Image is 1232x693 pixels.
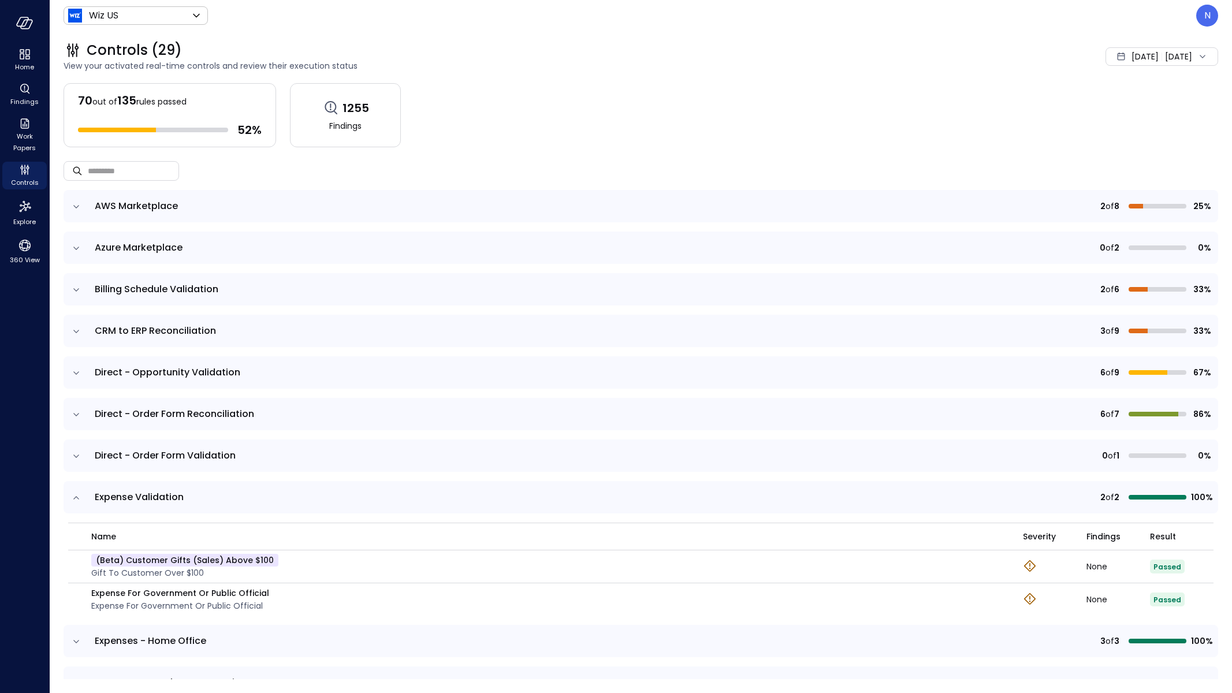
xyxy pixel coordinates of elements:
button: expand row [70,367,82,379]
span: Severity [1023,530,1056,543]
p: Expense for Government Or Public Official [91,599,269,612]
span: 67% [1191,366,1211,379]
span: rules passed [136,96,187,107]
span: of [1106,283,1114,296]
span: 7 [1114,408,1119,420]
span: name [91,530,116,543]
span: 1255 [343,100,369,115]
span: 2 [1114,676,1119,689]
span: 2 [1100,283,1106,296]
span: Explore [13,216,36,228]
span: Controls [11,177,39,188]
span: Direct - Opportunity Validation [95,366,240,379]
span: 8 [1114,200,1119,213]
span: 100% [1191,491,1211,504]
span: [DATE] [1131,50,1159,63]
span: 33% [1191,283,1211,296]
p: Expense for Government Or Public Official [91,587,269,599]
button: expand row [70,409,82,420]
span: View your activated real-time controls and review their execution status [64,59,899,72]
span: Expense Validation [95,490,184,504]
div: Controls [2,162,47,189]
span: 25% [1191,200,1211,213]
p: Wiz US [89,9,118,23]
span: 100% [1191,676,1211,689]
span: AWS Marketplace [95,199,178,213]
button: expand row [70,326,82,337]
span: 0% [1191,241,1211,254]
span: 6 [1114,283,1119,296]
span: out of [92,96,117,107]
span: 0 [1100,241,1106,254]
span: 2 [1100,200,1106,213]
span: 0 [1102,449,1108,462]
span: 2 [1114,491,1119,504]
span: of [1106,241,1114,254]
p: N [1204,9,1211,23]
span: Passed [1153,562,1181,572]
button: expand row [70,677,82,689]
span: of [1108,449,1116,462]
span: 52 % [237,122,262,137]
span: of [1106,325,1114,337]
span: 2 [1100,491,1106,504]
span: of [1106,635,1114,647]
span: 1 [1116,449,1119,462]
span: Result [1150,530,1176,543]
span: 86% [1191,408,1211,420]
span: 3 [1100,635,1106,647]
span: Findings [329,120,362,132]
span: Controls (29) [87,41,182,59]
img: Icon [68,9,82,23]
span: 9 [1114,366,1119,379]
span: of [1106,408,1114,420]
span: Findings [10,96,39,107]
span: 6 [1100,366,1106,379]
button: expand row [70,492,82,504]
div: Findings [2,81,47,109]
span: Findings [1086,530,1121,543]
div: None [1086,562,1150,571]
span: of [1106,491,1114,504]
p: (beta) Customer Gifts (Sales) Above $100 [91,554,278,567]
button: expand row [70,450,82,462]
span: 70 [78,92,92,109]
div: None [1086,595,1150,603]
div: Explore [2,196,47,229]
span: Direct - Order Form Validation [95,449,236,462]
button: expand row [70,243,82,254]
span: Work Papers [7,131,42,154]
span: 2 [1114,241,1119,254]
span: 2 [1100,676,1106,689]
span: of [1106,366,1114,379]
span: 3 [1114,635,1119,647]
div: Home [2,46,47,74]
div: Warning [1023,559,1037,574]
span: Expenses - Home Office [95,634,206,647]
div: Noy Vadai [1196,5,1218,27]
span: 33% [1191,325,1211,337]
span: 0% [1191,449,1211,462]
span: 360 View [10,254,40,266]
button: expand row [70,201,82,213]
button: expand row [70,636,82,647]
a: 1255Findings [290,83,401,147]
span: Azure Marketplace [95,241,183,254]
div: Warning [1023,592,1037,607]
span: Passed [1153,595,1181,605]
span: 6 [1100,408,1106,420]
div: Work Papers [2,115,47,155]
span: of [1106,676,1114,689]
span: 3 [1100,325,1106,337]
span: 135 [117,92,136,109]
div: 360 View [2,236,47,267]
span: CRM to ERP Reconciliation [95,324,216,337]
span: of [1106,200,1114,213]
button: expand row [70,284,82,296]
span: Direct - Order Form Reconciliation [95,407,254,420]
span: Billing Schedule Validation [95,282,218,296]
span: Home [15,61,34,73]
span: 9 [1114,325,1119,337]
span: Expenses - Local Transportation [95,676,247,689]
span: 100% [1191,635,1211,647]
